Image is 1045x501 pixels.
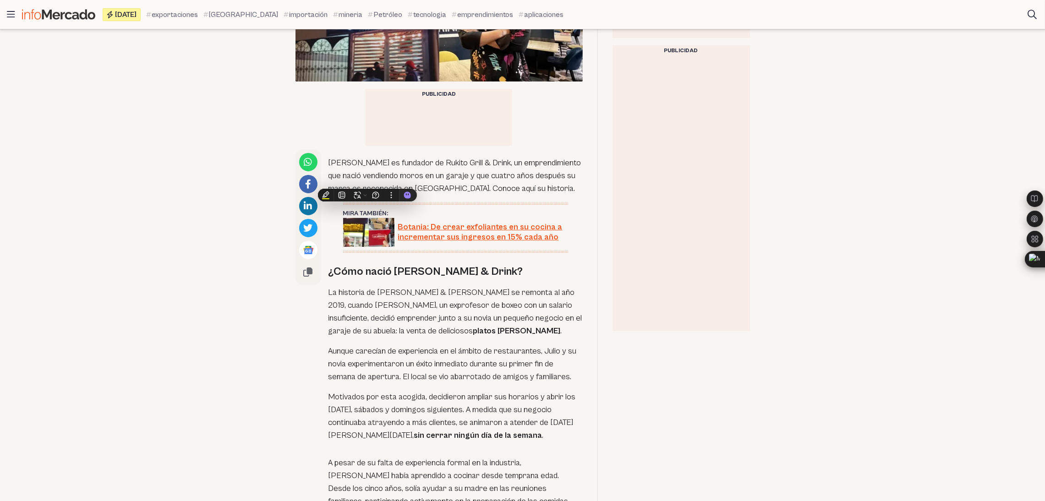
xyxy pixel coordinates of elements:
img: Infomercado Ecuador logo [22,9,95,20]
span: exportaciones [152,9,198,20]
p: [PERSON_NAME] es fundador de Rukito Grill & Drink, un emprendimiento que nació vendiendo moros en... [328,157,583,195]
span: mineria [339,9,362,20]
a: exportaciones [146,9,198,20]
span: Botania: De crear exfoliantes en su cocina a incrementar sus ingresos en 15% cada año [398,222,568,243]
img: Google News logo [303,245,314,256]
span: Petróleo [373,9,402,20]
strong: platos [PERSON_NAME] [473,326,561,336]
span: tecnologia [413,9,446,20]
span: [DATE] [115,11,137,18]
a: Botania: De crear exfoliantes en su cocina a incrementar sus ingresos en 15% cada año [343,218,568,247]
a: aplicaciones [519,9,564,20]
iframe: Advertisement [613,56,750,331]
span: aplicaciones [524,9,564,20]
span: [GEOGRAPHIC_DATA] [209,9,278,20]
a: emprendimientos [452,9,513,20]
p: Motivados por esta acogida, decidieron ampliar sus horarios y abrir los [DATE], sábados y domingo... [328,391,583,442]
div: Mira también: [343,209,568,218]
strong: sin cerrar ningún día de la semana [414,430,542,440]
h2: ¿Cómo nació [PERSON_NAME] & Drink? [328,264,583,279]
span: emprendimientos [457,9,513,20]
a: mineria [333,9,362,20]
div: Publicidad [613,45,750,56]
span: importación [289,9,328,20]
a: importación [284,9,328,20]
a: [GEOGRAPHIC_DATA] [203,9,278,20]
a: Petróleo [368,9,402,20]
img: Botania marielisa marques [343,218,394,247]
a: tecnologia [408,9,446,20]
p: Aunque carecían de experiencia en el ámbito de restaurantes, Julio y su novia experimentaron un é... [328,345,583,383]
div: Publicidad [366,89,512,100]
p: La historia de [PERSON_NAME] & [PERSON_NAME] se remonta al año 2019, cuando [PERSON_NAME], un exp... [328,286,583,338]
